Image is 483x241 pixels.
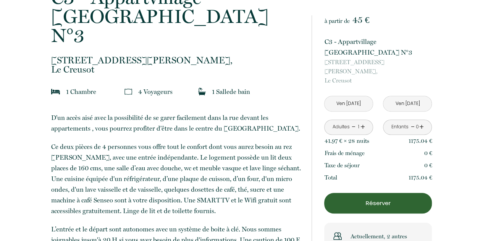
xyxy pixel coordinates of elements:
p: Ce deux pièces de 4 personnes vous offre tout le confort dont vous aurez besoin au rez [PERSON_NA... [51,141,302,216]
p: Réserver [327,199,429,208]
input: Arrivée [325,96,373,111]
img: users [333,232,342,240]
p: 4 Voyageur [138,86,173,97]
div: Enfants [391,123,409,131]
p: D'un accès aisé avec la possibilité de se garer facilement dans la rue devant les appartements , ... [51,112,302,134]
p: Taxe de séjour [324,161,359,170]
p: Le Creusot [51,56,302,74]
div: Adultes [332,123,349,131]
p: Total [324,173,337,182]
p: Frais de ménage [324,149,364,158]
p: 1175.04 € [409,136,432,146]
span: [STREET_ADDRESS][PERSON_NAME], [51,56,302,65]
span: [STREET_ADDRESS][PERSON_NAME], [324,58,432,76]
p: C3 - Appartvillage [GEOGRAPHIC_DATA] N°3 [324,36,432,58]
p: Le Creusot [324,58,432,85]
span: 45 € [352,15,369,25]
p: 41.97 € × 28 nuit [324,136,369,146]
a: - [352,121,356,133]
button: Réserver [324,193,432,214]
p: 1 Chambre [66,86,96,97]
a: - [410,121,415,133]
p: 1175.04 € [409,173,432,182]
span: à partir de [324,18,349,24]
div: 0 [415,123,419,131]
a: + [419,121,424,133]
img: guests [124,88,132,95]
p: 1 Salle de bain [212,86,250,97]
p: 0 € [424,161,432,170]
div: 1 [357,123,360,131]
span: s [367,137,369,144]
input: Départ [383,96,431,111]
p: 0 € [424,149,432,158]
span: s [170,88,173,95]
a: + [360,121,365,133]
